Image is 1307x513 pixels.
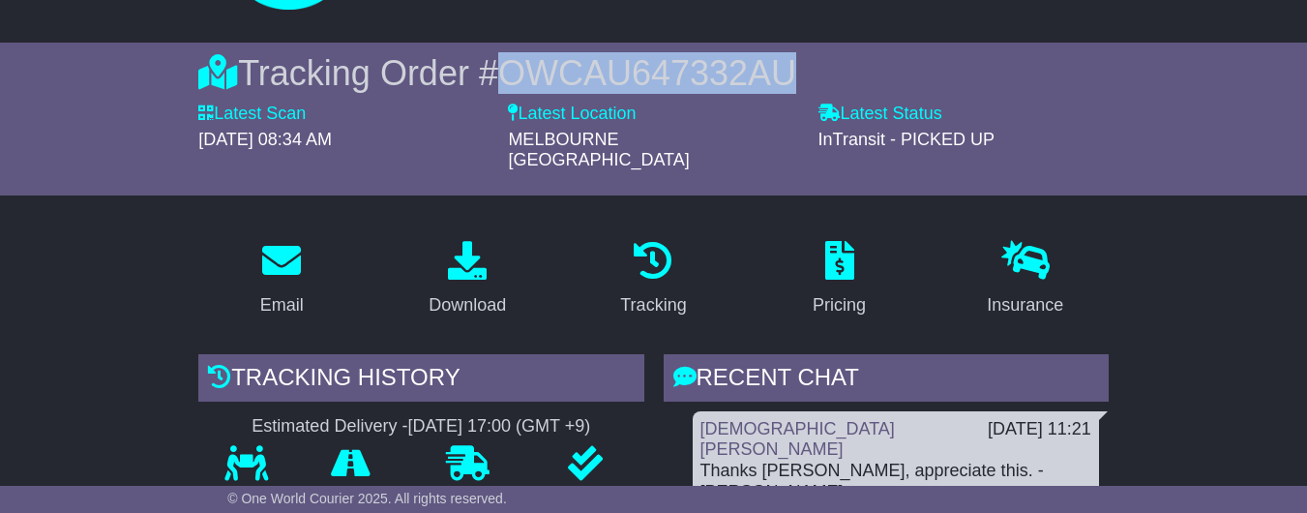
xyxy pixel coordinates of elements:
[429,292,506,318] div: Download
[198,354,643,407] div: Tracking history
[407,416,590,438] div: [DATE] 17:00 (GMT +9)
[974,234,1076,325] a: Insurance
[813,292,866,318] div: Pricing
[198,104,306,125] label: Latest Scan
[620,292,686,318] div: Tracking
[248,234,316,325] a: Email
[987,292,1063,318] div: Insurance
[800,234,878,325] a: Pricing
[818,130,995,149] span: InTransit - PICKED UP
[498,53,796,93] span: OWCAU647332AU
[416,234,519,325] a: Download
[988,419,1091,440] div: [DATE] 11:21
[818,104,942,125] label: Latest Status
[260,292,304,318] div: Email
[508,130,689,170] span: MELBOURNE [GEOGRAPHIC_DATA]
[700,461,1091,502] div: Thanks [PERSON_NAME], appreciate this. -[PERSON_NAME]
[198,416,643,438] div: Estimated Delivery -
[700,419,895,460] a: [DEMOGRAPHIC_DATA][PERSON_NAME]
[664,354,1109,407] div: RECENT CHAT
[608,234,698,325] a: Tracking
[227,491,507,506] span: © One World Courier 2025. All rights reserved.
[198,52,1109,94] div: Tracking Order #
[198,130,332,149] span: [DATE] 08:34 AM
[508,104,636,125] label: Latest Location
